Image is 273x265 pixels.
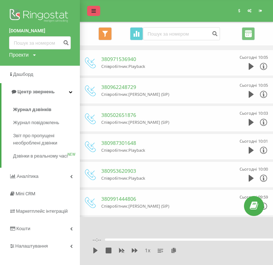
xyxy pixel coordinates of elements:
input: Пошук за номером [143,27,220,40]
div: Співробітник : Playback [101,63,221,70]
div: Співробітник : [PERSON_NAME] (SIP) [101,119,221,126]
input: Пошук за номером [9,36,71,49]
span: Центр звернень [17,89,54,94]
div: Сьогодні 10:01 [240,138,268,145]
div: Співробітник : [PERSON_NAME] (SIP) [101,91,221,98]
a: 380987301648 [101,139,136,146]
div: Сьогодні 10:03 [240,110,268,117]
span: Журнал дзвінків [13,106,52,113]
span: Звіт про пропущені необроблені дзвінки [13,132,76,147]
a: [DOMAIN_NAME] [9,27,71,34]
span: Mini CRM [16,191,35,196]
span: --:-- [93,236,105,243]
div: Співробітник : Playback [101,147,221,154]
a: Журнал дзвінків [13,103,80,116]
div: Сьогодні 10:05 [240,82,268,89]
div: Сьогодні 10:05 [240,54,268,61]
a: 380991444806 [101,195,136,202]
a: 380502651876 [101,111,136,118]
a: Центр звернень [1,83,80,101]
a: Журнал повідомлень [13,116,80,129]
span: Аналiтика [17,174,38,179]
a: 380953620903 [101,167,136,174]
span: Журнал повідомлень [13,119,59,126]
img: Ringostat logo [9,7,71,25]
div: Проекти [9,51,29,58]
span: Маркетплейс інтеграцій [16,208,68,214]
div: Співробітник : Playback [101,175,221,182]
div: Співробітник : [PERSON_NAME] (SIP) [101,203,221,210]
a: 380962248729 [101,83,136,90]
span: Дашборд [13,72,33,77]
div: Сьогодні 10:00 [240,166,268,173]
span: Дзвінки в реальному часі [13,152,68,160]
a: Дзвінки в реальному часіNEW [13,150,80,163]
span: 1 x [145,247,150,254]
span: Кошти [16,226,30,231]
a: Звіт про пропущені необроблені дзвінки [13,129,80,150]
div: Сьогодні 09:59 [240,193,268,201]
span: Налаштування [15,243,48,249]
a: 380971536940 [101,56,136,62]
